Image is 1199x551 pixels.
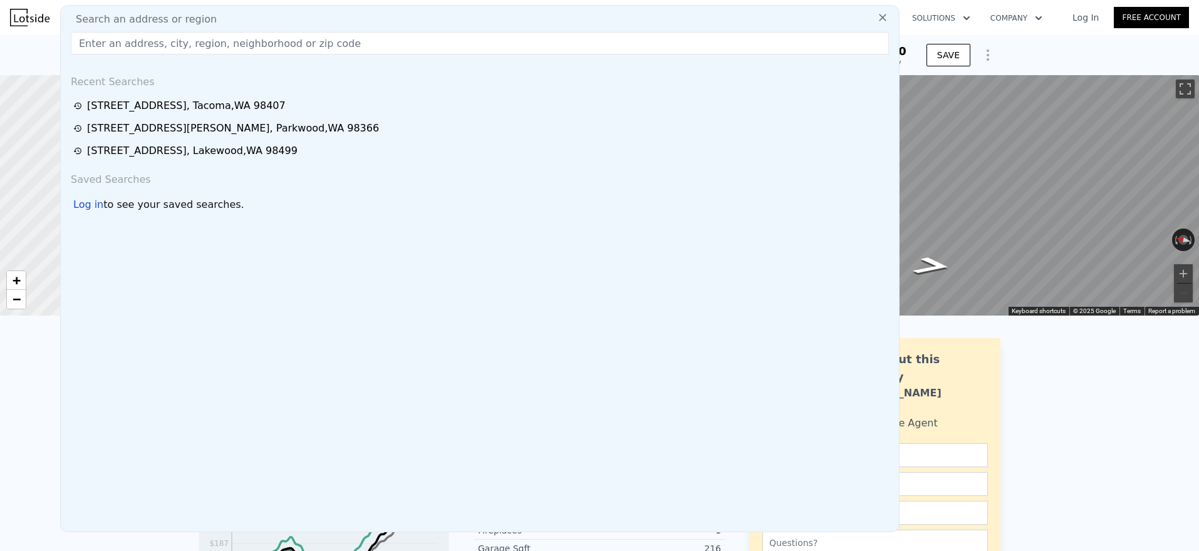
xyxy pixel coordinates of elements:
[975,43,1000,68] button: Show Options
[73,143,890,158] a: [STREET_ADDRESS], Lakewood,WA 98499
[848,386,988,416] div: [PERSON_NAME] Bahadur
[87,121,379,136] div: [STREET_ADDRESS][PERSON_NAME] , Parkwood , WA 98366
[1172,229,1179,251] button: Rotate counterclockwise
[902,7,980,29] button: Solutions
[1171,233,1195,247] button: Reset the view
[87,98,286,113] div: [STREET_ADDRESS] , Tacoma , WA 98407
[1188,229,1195,251] button: Rotate clockwise
[897,252,967,279] path: Go South, N Warner St
[209,539,229,548] tspan: $187
[73,121,890,136] a: [STREET_ADDRESS][PERSON_NAME], Parkwood,WA 98366
[1174,284,1193,302] button: Zoom out
[1114,7,1189,28] a: Free Account
[87,143,298,158] div: [STREET_ADDRESS] , Lakewood , WA 98499
[848,351,988,386] div: Ask about this property
[1176,80,1195,98] button: Toggle fullscreen view
[71,32,889,54] input: Enter an address, city, region, neighborhood or zip code
[73,98,890,113] a: [STREET_ADDRESS], Tacoma,WA 98407
[209,524,229,533] tspan: $227
[66,162,894,192] div: Saved Searches
[103,197,244,212] span: to see your saved searches.
[13,272,21,288] span: +
[66,12,217,27] span: Search an address or region
[10,9,49,26] img: Lotside
[926,44,970,66] button: SAVE
[73,197,103,212] div: Log in
[1057,11,1114,24] a: Log In
[980,7,1052,29] button: Company
[7,271,26,290] a: Zoom in
[1123,307,1141,314] a: Terms
[13,291,21,307] span: −
[1012,307,1066,316] button: Keyboard shortcuts
[1073,307,1116,314] span: © 2025 Google
[66,64,894,95] div: Recent Searches
[7,290,26,309] a: Zoom out
[1148,307,1195,314] a: Report a problem
[1174,264,1193,283] button: Zoom in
